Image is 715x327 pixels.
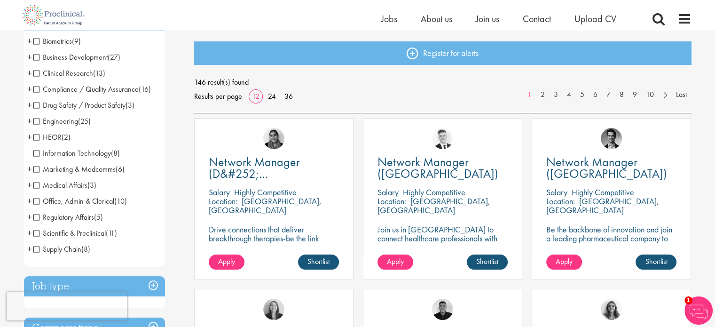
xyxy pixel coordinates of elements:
[263,299,284,320] img: Mia Kellerman
[546,255,582,270] a: Apply
[377,196,406,207] span: Location:
[546,154,667,182] span: Network Manager ([GEOGRAPHIC_DATA])
[536,89,550,100] a: 2
[106,228,117,238] span: (11)
[546,196,659,215] p: [GEOGRAPHIC_DATA], [GEOGRAPHIC_DATA]
[33,52,120,62] span: Business Development
[575,89,589,100] a: 5
[33,116,91,126] span: Engineering
[377,156,508,180] a: Network Manager ([GEOGRAPHIC_DATA])
[81,244,90,254] span: (8)
[572,187,634,198] p: Highly Competitive
[33,132,71,142] span: HEOR
[641,89,659,100] a: 10
[467,255,508,270] a: Shortlist
[421,13,452,25] a: About us
[432,128,453,149] a: Nicolas Daniel
[33,84,151,94] span: Compliance / Quality Assurance
[209,196,322,215] p: [GEOGRAPHIC_DATA], [GEOGRAPHIC_DATA]
[33,164,116,174] span: Marketing & Medcomms
[33,68,105,78] span: Clinical Research
[671,89,691,100] a: Last
[602,89,615,100] a: 7
[33,84,139,94] span: Compliance / Quality Assurance
[27,50,32,64] span: +
[126,100,134,110] span: (3)
[24,276,165,296] h3: Job type
[298,255,339,270] a: Shortlist
[523,89,536,100] a: 1
[265,91,279,101] a: 24
[403,187,465,198] p: Highly Competitive
[33,244,81,254] span: Supply Chain
[116,164,125,174] span: (6)
[209,187,230,198] span: Salary
[27,98,32,112] span: +
[33,212,103,222] span: Regulatory Affairs
[209,154,326,193] span: Network Manager (D&#252;[GEOGRAPHIC_DATA])
[27,194,32,208] span: +
[194,41,691,65] a: Register for alerts
[27,114,32,128] span: +
[601,128,622,149] a: Max Slevogt
[234,187,297,198] p: Highly Competitive
[432,299,453,320] img: Christian Andersen
[281,91,296,101] a: 36
[27,210,32,224] span: +
[114,196,127,206] span: (10)
[87,180,96,190] span: (3)
[33,148,120,158] span: Information Technology
[33,164,125,174] span: Marketing & Medcomms
[546,196,575,207] span: Location:
[387,256,404,266] span: Apply
[33,132,62,142] span: HEOR
[556,256,573,266] span: Apply
[33,180,96,190] span: Medical Affairs
[27,130,32,144] span: +
[377,154,498,182] span: Network Manager ([GEOGRAPHIC_DATA])
[33,100,126,110] span: Drug Safety / Product Safety
[33,196,127,206] span: Office, Admin & Clerical
[7,292,127,320] iframe: reCAPTCHA
[194,89,242,104] span: Results per page
[33,68,93,78] span: Clinical Research
[546,225,676,261] p: Be the backbone of innovation and join a leading pharmaceutical company to help keep life-changin...
[546,187,567,198] span: Salary
[381,13,397,25] span: Jobs
[574,13,616,25] a: Upload CV
[601,299,622,320] img: Jackie Cerchio
[27,82,32,96] span: +
[209,225,339,261] p: Drive connections that deliver breakthrough therapies-be the link between innovation and impact i...
[476,13,499,25] a: Join us
[33,116,78,126] span: Engineering
[249,91,263,101] a: 12
[589,89,602,100] a: 6
[218,256,235,266] span: Apply
[549,89,563,100] a: 3
[108,52,120,62] span: (27)
[27,242,32,256] span: +
[33,228,106,238] span: Scientific & Preclinical
[33,52,108,62] span: Business Development
[27,178,32,192] span: +
[78,116,91,126] span: (25)
[628,89,642,100] a: 9
[209,156,339,180] a: Network Manager (D&#252;[GEOGRAPHIC_DATA])
[377,255,413,270] a: Apply
[27,162,32,176] span: +
[263,128,284,149] img: Anjali Parbhu
[523,13,551,25] a: Contact
[27,226,32,240] span: +
[209,255,244,270] a: Apply
[684,296,713,325] img: Chatbot
[684,296,692,304] span: 1
[139,84,151,94] span: (16)
[636,255,676,270] a: Shortlist
[27,34,32,48] span: +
